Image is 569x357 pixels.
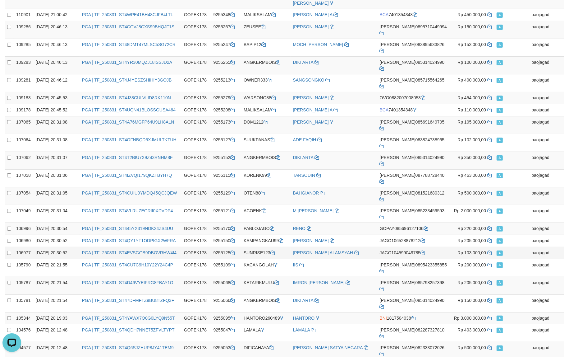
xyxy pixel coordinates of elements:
td: [DATE] 20:31:04 [33,205,80,223]
td: baojagad [529,116,565,134]
td: [DATE] 20:45:53 [33,92,80,104]
span: Approved - Marked by baojagad [497,42,503,48]
td: GOPEK178 [181,21,211,39]
td: [DATE] 20:30:52 [33,247,80,259]
td: 9255066 [211,294,241,312]
td: 106980 [14,235,33,247]
a: PGA | TF_250831_ST47DFMFTZ9BU8TZFQ3F [82,298,174,303]
td: GOPEK178 [181,187,211,205]
td: GOPEK178 [181,116,211,134]
span: Approved - Marked by baojagad [497,226,503,232]
td: 109283 [14,57,33,74]
td: 107062 [14,152,33,169]
span: JAGO [380,238,392,243]
span: Approved - Marked by baojagad [497,173,503,178]
td: 105790 [14,259,33,277]
td: GOPEK178 [181,205,211,223]
td: baojagad [529,247,565,259]
a: MOCH [PERSON_NAME] [293,42,343,47]
a: IMRON [PERSON_NAME] [293,280,345,285]
span: Rp 400.000,00 [457,78,486,82]
td: [DATE] 20:21:54 [33,294,80,312]
td: baojagad [529,259,565,277]
span: JAGO [380,250,392,255]
td: 9255348 [211,9,241,21]
td: GOPEK178 [181,277,211,294]
td: baojagad [529,39,565,57]
td: [DATE] 20:31:08 [33,134,80,152]
td: GOPEK178 [181,312,211,324]
a: [PERSON_NAME] A [293,107,333,112]
span: Rp 500.000,00 [457,190,486,195]
span: [PERSON_NAME] [380,24,415,29]
td: 085314024990 [377,294,449,312]
td: 9255279 [211,92,241,104]
td: 081521680312 [377,187,449,205]
span: Approved - Marked by baojagad [497,298,503,303]
td: [DATE] 20:31:05 [33,187,80,205]
td: 107054 [14,187,33,205]
td: 085798257398 [377,277,449,294]
td: GOPEK178 [181,235,211,247]
a: [PERSON_NAME] [293,120,329,124]
td: ZEUSEE [241,21,291,39]
span: Rp 454.000,00 [457,95,486,100]
a: [PERSON_NAME] [293,238,329,243]
a: IIS [293,262,298,267]
td: baojagad [529,235,565,247]
td: 9255129 [211,187,241,205]
td: GOPEK178 [181,92,211,104]
span: Approved - Marked by baojagad [497,345,503,351]
td: 9255152 [211,152,241,169]
a: SANGSONGKO [293,78,324,82]
a: PGA | TF_250831_ST4EVSGGB9DBOVRHW4I4 [82,250,177,255]
td: baojagad [529,104,565,116]
td: GOPEK178 [181,152,211,169]
td: 9255255 [211,57,241,74]
span: BCA [380,12,389,17]
a: PGA | TF_250831_ST445YX319NDK24ZS4UU [82,226,173,231]
span: [PERSON_NAME] [380,190,415,195]
td: 0895710449994 [377,21,449,39]
td: 106996 [14,223,33,235]
td: 109183 [14,92,33,104]
a: [PERSON_NAME] A [293,12,333,17]
td: baojagad [529,134,565,152]
span: Approved - Marked by baojagad [497,209,503,214]
td: 9255125 [211,247,241,259]
td: 105344 [14,312,33,324]
td: 9255127 [211,134,241,152]
a: [PERSON_NAME] ALAMSYAH [293,250,353,255]
td: GOPEK178 [181,247,211,259]
button: Open LiveChat chat widget [2,2,21,21]
a: PGA | TF_250831_ST4T2BIU7X9Z43RNHM8F [82,155,173,160]
td: GOPEK178 [181,294,211,312]
td: OWNER333 [241,74,291,92]
span: Approved - Marked by baojagad [497,280,503,285]
td: [DATE] 20:45:52 [33,104,80,116]
td: [DATE] 20:21:54 [33,277,80,294]
span: Rp 150.000,00 [457,24,486,29]
a: PGA | TF_250831_ST4VLRUZEGRII0XDVDP4 [82,208,173,213]
td: [DATE] 20:31:06 [33,169,80,187]
a: PGA | TF_250831_ST4J4YESZSHIHIY3GOJB [82,78,172,82]
span: Rp 463.000,00 [457,173,486,178]
td: 7401354348 [377,9,449,21]
a: PGA | TF_250831_ST4YAWX7O0G0LYQ9N55T [82,316,175,321]
td: 085691649705 [377,116,449,134]
a: DIKI ARTA [293,298,314,303]
td: 085715564265 [377,74,449,92]
td: SUUKPANAS [241,134,291,152]
span: [PERSON_NAME] [380,208,415,213]
td: [DATE] 20:12:48 [33,324,80,342]
a: RENO [293,226,305,231]
td: 104599049785 [377,247,449,259]
td: 107065 [14,116,33,134]
td: 9255247 [211,39,241,57]
a: PGA | TF_250831_ST4IZVQI179QKZTBYH7Q [82,173,172,178]
td: baojagad [529,169,565,187]
span: [PERSON_NAME] [380,155,415,160]
td: ANGKERMBOIS [241,57,291,74]
span: Approved - Marked by baojagad [497,238,503,244]
td: 083895633826 [377,39,449,57]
